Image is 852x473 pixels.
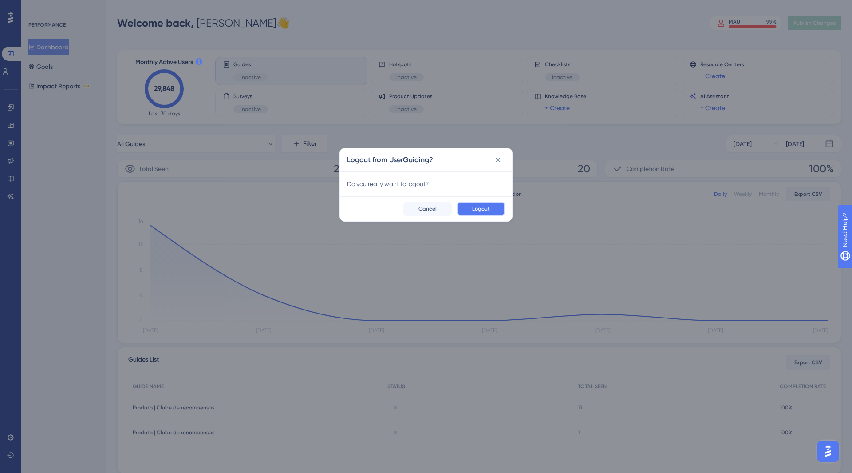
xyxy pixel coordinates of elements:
span: Cancel [418,205,437,212]
div: Do you really want to logout? [347,179,505,189]
span: Logout [472,205,490,212]
span: Need Help? [21,2,55,13]
h2: Logout from UserGuiding? [347,155,433,165]
iframe: UserGuiding AI Assistant Launcher [815,438,841,465]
